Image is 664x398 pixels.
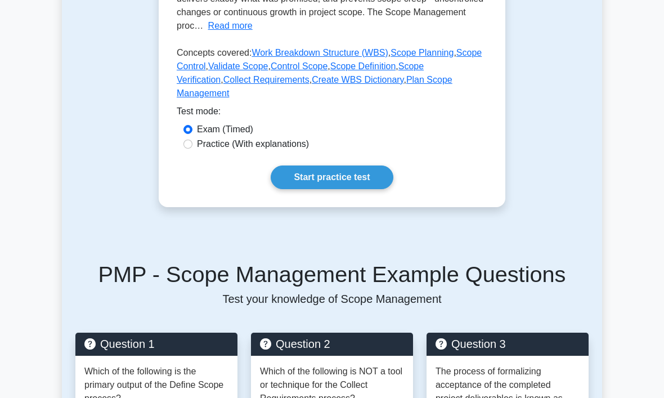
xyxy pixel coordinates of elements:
[177,48,482,71] a: Scope Control
[177,46,487,105] p: Concepts covered: , , , , , , , , ,
[330,61,396,71] a: Scope Definition
[75,261,589,288] h5: PMP - Scope Management Example Questions
[436,337,580,351] h5: Question 3
[75,292,589,306] p: Test your knowledge of Scope Management
[208,19,253,33] button: Read more
[84,337,228,351] h5: Question 1
[271,61,327,71] a: Control Scope
[312,75,403,84] a: Create WBS Dictionary
[391,48,454,57] a: Scope Planning
[252,48,388,57] a: Work Breakdown Structure (WBS)
[271,166,393,189] a: Start practice test
[177,105,487,123] div: Test mode:
[197,123,253,136] label: Exam (Timed)
[223,75,309,84] a: Collect Requirements
[177,61,424,84] a: Scope Verification
[260,337,404,351] h5: Question 2
[197,137,309,151] label: Practice (With explanations)
[208,61,268,71] a: Validate Scope
[177,75,452,98] a: Plan Scope Management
